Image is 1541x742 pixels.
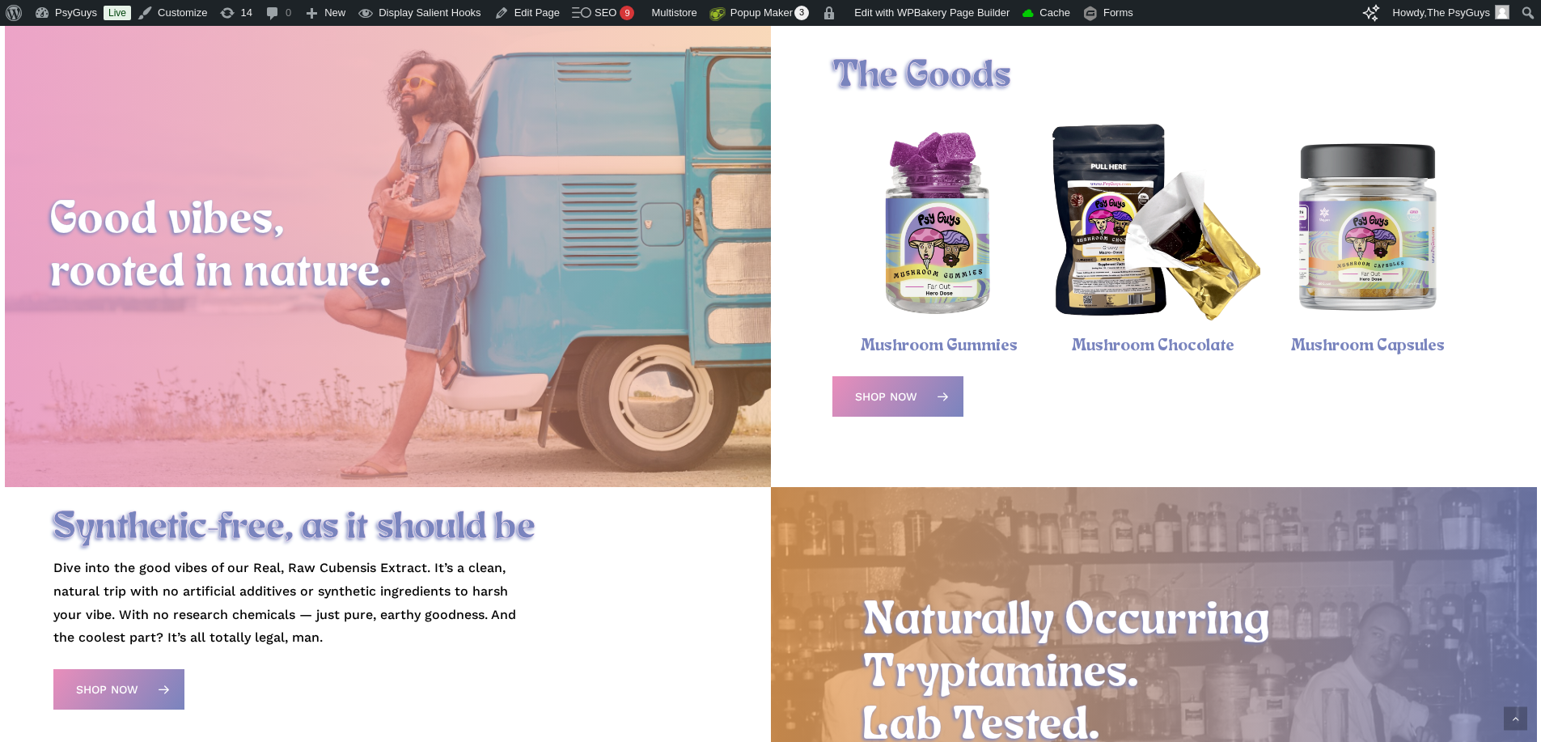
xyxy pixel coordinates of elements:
a: Magic Mushroom Capsules [1260,119,1475,333]
span: 3 [794,6,809,20]
span: Synthetic-free, as it should be [53,507,536,549]
a: Shop Now [832,376,963,417]
h1: The Goods [832,54,1475,100]
a: Back to top [1504,707,1527,731]
img: Psy Guys Mushroom Capsules, Hero Dose bottle [1260,119,1475,333]
span: Shop Now [855,388,917,405]
a: Live [104,6,131,20]
img: Blackberry hero dose magic mushroom gummies in a PsyGuys branded jar [832,119,1047,333]
a: Mushroom Capsules [1291,337,1445,355]
a: Magic Mushroom Chocolate Bar [1047,119,1261,333]
a: Shop Now [53,669,184,710]
a: Mushroom Chocolate [1072,337,1234,355]
h2: Good vibes, rooted in nature. [50,195,724,300]
a: Psychedelic Mushroom Gummies [832,119,1047,333]
div: 9 [620,6,634,20]
span: The PsyGuys [1427,6,1490,19]
img: Avatar photo [1495,5,1509,19]
span: Shop Now [76,681,138,697]
p: Dive into the good vibes of our Real, Raw Cubensis Extract. It’s a clean, natural trip with no ar... [53,557,539,650]
a: Mushroom Gummies [861,337,1018,355]
img: Psy Guys mushroom chocolate bar packaging and unwrapped bar [1047,119,1261,333]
